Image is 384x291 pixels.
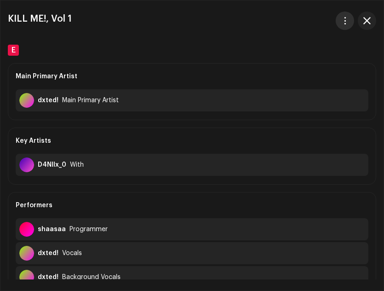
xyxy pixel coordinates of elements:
div: Key Artists [16,128,368,154]
div: dxted! [38,97,58,104]
div: dxted! [38,274,58,281]
div: Main Primary Artist [16,64,368,89]
h3: KILL ME!, Vol 1 [8,12,72,26]
div: E [8,45,19,56]
div: Background Vocals [62,274,121,281]
div: Programmer [70,226,108,233]
div: With [70,161,84,169]
div: Performers [16,192,368,218]
div: dxted! [38,250,58,257]
div: Main Primary Artist [62,97,119,104]
div: shaasaa [38,226,66,233]
div: Vocals [62,250,82,257]
div: D4NIIx_0 [38,161,66,169]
